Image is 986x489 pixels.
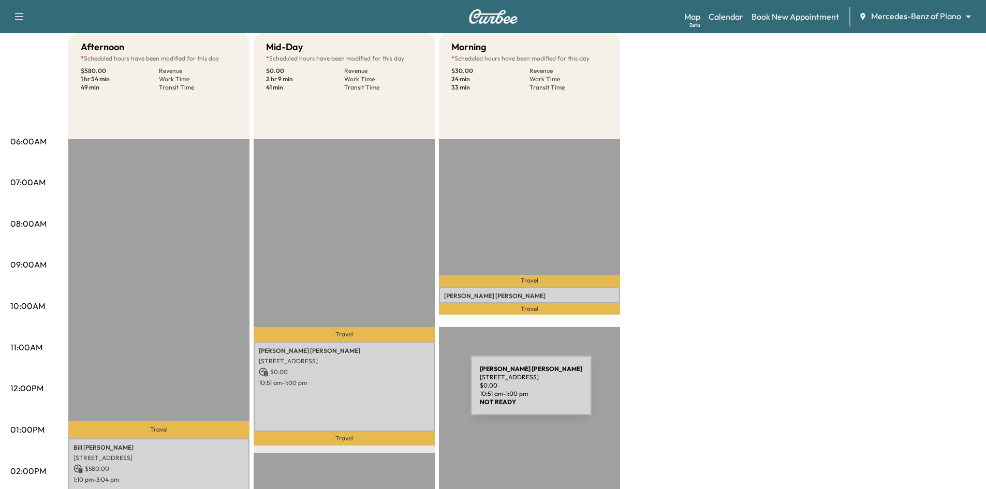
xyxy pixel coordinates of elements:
[259,357,430,365] p: [STREET_ADDRESS]
[259,347,430,355] p: [PERSON_NAME] [PERSON_NAME]
[73,476,244,484] p: 1:10 pm - 3:04 pm
[10,382,43,394] p: 12:00PM
[259,367,430,377] p: $ 0.00
[81,67,159,75] p: $ 580.00
[81,75,159,83] p: 1 hr 54 min
[529,75,608,83] p: Work Time
[439,275,620,287] p: Travel
[444,292,615,300] p: [PERSON_NAME] [PERSON_NAME]
[81,54,237,63] p: Scheduled hours have been modified for this day
[68,421,249,439] p: Travel
[159,67,237,75] p: Revenue
[10,217,47,230] p: 08:00AM
[266,83,344,92] p: 41 min
[259,379,430,387] p: 10:51 am - 1:00 pm
[444,302,615,310] p: [STREET_ADDRESS]
[468,9,518,24] img: Curbee Logo
[451,75,529,83] p: 24 min
[10,465,46,477] p: 02:00PM
[81,40,124,54] h5: Afternoon
[451,54,608,63] p: Scheduled hours have been modified for this day
[709,10,743,23] a: Calendar
[159,75,237,83] p: Work Time
[73,454,244,462] p: [STREET_ADDRESS]
[344,75,422,83] p: Work Time
[529,67,608,75] p: Revenue
[752,10,839,23] a: Book New Appointment
[10,135,47,147] p: 06:00AM
[344,67,422,75] p: Revenue
[344,83,422,92] p: Transit Time
[439,303,620,315] p: Travel
[451,67,529,75] p: $ 30.00
[73,443,244,452] p: Bill [PERSON_NAME]
[266,75,344,83] p: 2 hr 9 min
[266,67,344,75] p: $ 0.00
[451,40,486,54] h5: Morning
[10,341,42,353] p: 11:00AM
[254,432,435,446] p: Travel
[10,300,45,312] p: 10:00AM
[10,258,47,271] p: 09:00AM
[73,464,244,473] p: $ 580.00
[159,83,237,92] p: Transit Time
[266,54,422,63] p: Scheduled hours have been modified for this day
[10,176,46,188] p: 07:00AM
[81,83,159,92] p: 49 min
[529,83,608,92] p: Transit Time
[451,83,529,92] p: 33 min
[871,10,961,22] span: Mercedes-Benz of Plano
[254,327,435,342] p: Travel
[10,423,45,436] p: 01:00PM
[684,10,700,23] a: MapBeta
[689,21,700,29] div: Beta
[266,40,303,54] h5: Mid-Day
